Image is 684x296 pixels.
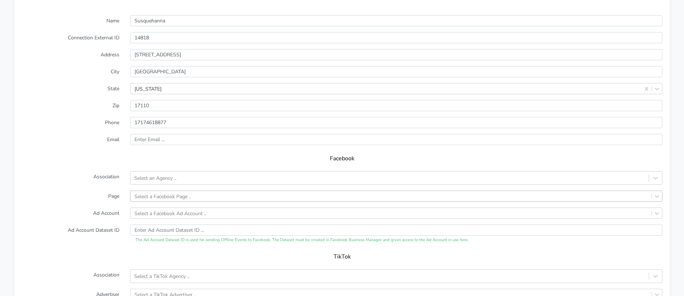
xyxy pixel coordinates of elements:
label: Email [16,134,125,145]
div: Select a Facebook Ad Account .. [134,209,206,217]
label: City [16,66,125,77]
div: [US_STATE] [134,85,162,92]
label: Ad Account [16,208,125,219]
div: The Ad Account Dataset ID is used for sending Offline Events to Facebook. The Dataset must be cre... [130,237,662,243]
label: Phone [16,117,125,128]
label: State [16,83,125,94]
input: Enter Email ... [130,134,662,145]
label: Zip [16,100,125,111]
label: Name [16,15,125,26]
h5: TikTok [29,253,655,260]
label: Address [16,49,125,60]
input: Enter Address .. [130,49,662,60]
input: Enter phone ... [130,117,662,128]
input: Enter Name ... [130,15,662,26]
label: Association [16,269,125,283]
input: Enter Ad Account Dataset ID ... [130,225,662,236]
h5: Facebook [29,155,655,162]
label: Page [16,191,125,202]
input: Enter Zip .. [130,100,662,111]
div: Select a TikTok Agency .. [134,273,189,280]
label: Association [16,171,125,185]
label: Ad Account Dataset ID [16,225,125,243]
div: Select a Facebook Page .. [134,192,191,200]
input: Enter the City .. [130,66,662,77]
input: Enter the external ID .. [130,32,662,43]
label: Connection External ID [16,32,125,43]
div: Select an Agency .. [134,174,176,182]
